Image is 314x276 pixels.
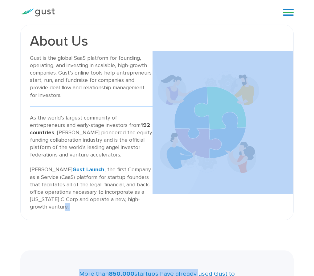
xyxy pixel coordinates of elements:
[30,34,153,48] h1: About Us
[30,122,150,136] strong: 192 countries
[30,114,153,211] div: As the world’s largest community of entrepreneurs and early-stage investors from , [PERSON_NAME] ...
[20,8,55,17] img: Gust Logo
[153,51,294,194] img: About Us Banner Bg
[72,166,104,173] a: Gust Launch
[30,55,153,99] div: Gust is the global SaaS platform for founding, operating, and investing in scalable, high-growth ...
